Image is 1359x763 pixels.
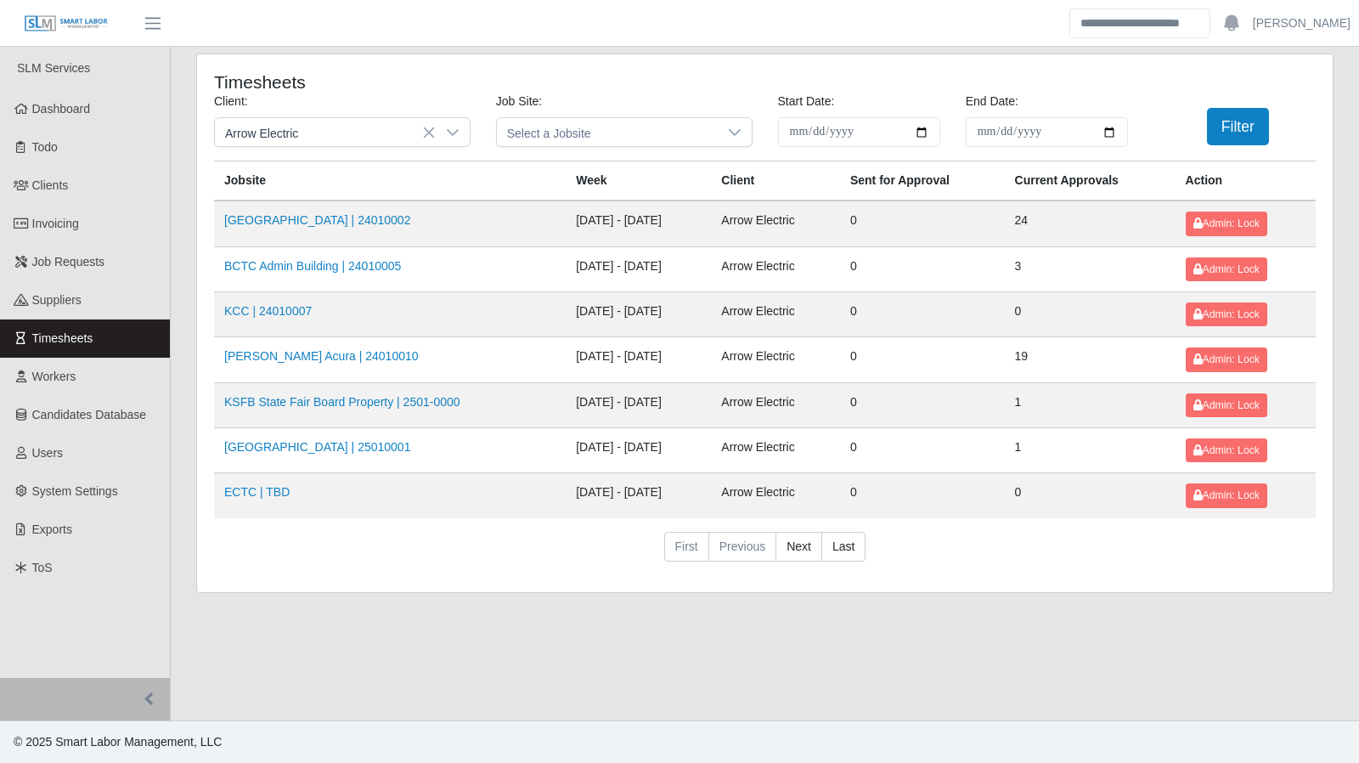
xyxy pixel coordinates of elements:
td: [DATE] - [DATE] [566,246,711,291]
span: Candidates Database [32,408,147,421]
img: SLM Logo [24,14,109,33]
span: ToS [32,561,53,574]
button: Filter [1207,108,1269,145]
td: [DATE] - [DATE] [566,337,711,382]
label: End Date: [966,93,1018,110]
td: [DATE] - [DATE] [566,382,711,427]
td: 0 [840,291,1005,336]
a: [PERSON_NAME] [1253,14,1351,32]
button: Admin: Lock [1186,483,1267,507]
label: Client: [214,93,248,110]
span: Admin: Lock [1193,263,1260,275]
a: KCC | 24010007 [224,304,312,318]
th: Action [1176,161,1316,201]
span: Admin: Lock [1193,218,1260,229]
button: Admin: Lock [1186,212,1267,235]
span: Admin: Lock [1193,353,1260,365]
h4: Timesheets [214,71,658,93]
span: Workers [32,370,76,383]
span: Todo [32,140,58,154]
a: ECTC | TBD [224,485,290,499]
td: 3 [1005,246,1176,291]
button: Admin: Lock [1186,302,1267,326]
td: [DATE] - [DATE] [566,473,711,518]
span: Suppliers [32,293,82,307]
button: Admin: Lock [1186,257,1267,281]
td: 19 [1005,337,1176,382]
label: Start Date: [778,93,835,110]
span: Admin: Lock [1193,308,1260,320]
a: Next [775,532,822,562]
button: Admin: Lock [1186,393,1267,417]
td: 24 [1005,201,1176,246]
td: 0 [840,201,1005,246]
span: Clients [32,178,69,192]
td: [DATE] - [DATE] [566,201,711,246]
span: SLM Services [17,61,90,75]
span: Admin: Lock [1193,399,1260,411]
td: Arrow Electric [711,291,840,336]
a: [PERSON_NAME] Acura | 24010010 [224,349,419,363]
td: 0 [1005,473,1176,518]
span: Invoicing [32,217,79,230]
span: Admin: Lock [1193,489,1260,501]
span: © 2025 Smart Labor Management, LLC [14,735,222,749]
td: Arrow Electric [711,337,840,382]
span: Admin: Lock [1193,444,1260,456]
span: System Settings [32,484,118,498]
td: 1 [1005,382,1176,427]
td: 0 [840,428,1005,473]
th: Current Approvals [1005,161,1176,201]
td: 0 [1005,291,1176,336]
span: Select a Jobsite [497,118,718,146]
td: 0 [840,337,1005,382]
span: Exports [32,523,72,536]
span: Users [32,446,64,460]
td: 0 [840,382,1005,427]
label: Job Site: [496,93,542,110]
th: Week [566,161,711,201]
td: Arrow Electric [711,473,840,518]
th: Sent for Approval [840,161,1005,201]
td: 0 [840,246,1005,291]
span: Dashboard [32,102,91,116]
span: Job Requests [32,255,105,268]
a: Last [821,532,866,562]
input: Search [1069,8,1210,38]
button: Admin: Lock [1186,348,1267,371]
span: Arrow Electric [215,118,436,146]
a: [GEOGRAPHIC_DATA] | 24010002 [224,213,410,227]
td: [DATE] - [DATE] [566,291,711,336]
nav: pagination [214,532,1316,576]
td: 1 [1005,428,1176,473]
a: KSFB State Fair Board Property | 2501-0000 [224,395,460,409]
td: Arrow Electric [711,428,840,473]
th: Jobsite [214,161,566,201]
td: [DATE] - [DATE] [566,428,711,473]
td: Arrow Electric [711,382,840,427]
a: BCTC Admin Building | 24010005 [224,259,401,273]
button: Admin: Lock [1186,438,1267,462]
a: [GEOGRAPHIC_DATA] | 25010001 [224,440,410,454]
td: Arrow Electric [711,201,840,246]
td: Arrow Electric [711,246,840,291]
span: Timesheets [32,331,93,345]
th: Client [711,161,840,201]
td: 0 [840,473,1005,518]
